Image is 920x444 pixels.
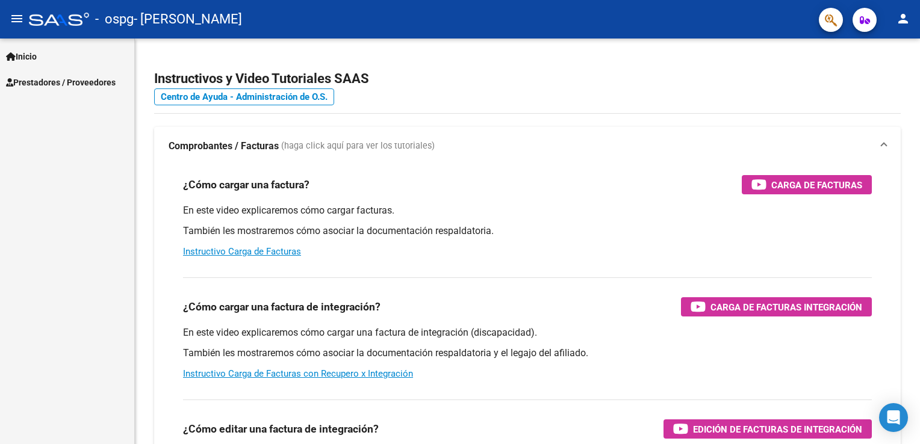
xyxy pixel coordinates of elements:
[693,422,862,437] span: Edición de Facturas de integración
[183,298,381,315] h3: ¿Cómo cargar una factura de integración?
[169,140,279,153] strong: Comprobantes / Facturas
[95,6,134,32] span: - ospg
[6,50,37,63] span: Inicio
[742,175,872,194] button: Carga de Facturas
[183,368,413,379] a: Instructivo Carga de Facturas con Recupero x Integración
[6,76,116,89] span: Prestadores / Proveedores
[183,224,872,238] p: También les mostraremos cómo asociar la documentación respaldatoria.
[710,300,862,315] span: Carga de Facturas Integración
[183,421,379,437] h3: ¿Cómo editar una factura de integración?
[154,67,901,90] h2: Instructivos y Video Tutoriales SAAS
[281,140,435,153] span: (haga click aquí para ver los tutoriales)
[154,88,334,105] a: Centro de Ayuda - Administración de O.S.
[134,6,242,32] span: - [PERSON_NAME]
[879,403,908,432] div: Open Intercom Messenger
[154,127,901,165] mat-expansion-panel-header: Comprobantes / Facturas (haga click aquí para ver los tutoriales)
[896,11,910,26] mat-icon: person
[183,347,872,360] p: También les mostraremos cómo asociar la documentación respaldatoria y el legajo del afiliado.
[681,297,872,316] button: Carga de Facturas Integración
[183,326,872,339] p: En este video explicaremos cómo cargar una factura de integración (discapacidad).
[771,177,862,193] span: Carga de Facturas
[183,246,301,257] a: Instructivo Carga de Facturas
[10,11,24,26] mat-icon: menu
[183,204,872,217] p: En este video explicaremos cómo cargar facturas.
[183,176,309,193] h3: ¿Cómo cargar una factura?
[664,419,872,439] button: Edición de Facturas de integración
